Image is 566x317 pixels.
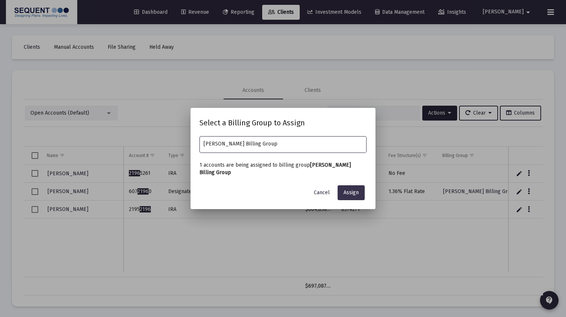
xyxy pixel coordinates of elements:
button: Cancel [308,185,336,200]
span: Cancel [314,189,330,196]
b: [PERSON_NAME] Billing Group [199,162,351,176]
span: Assign [344,189,359,196]
h2: Select a Billing Group to Assign [199,117,367,129]
button: Assign [338,185,365,200]
p: 1 accounts are being assigned to billing group [199,161,367,176]
input: Select a billing group [204,141,363,147]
